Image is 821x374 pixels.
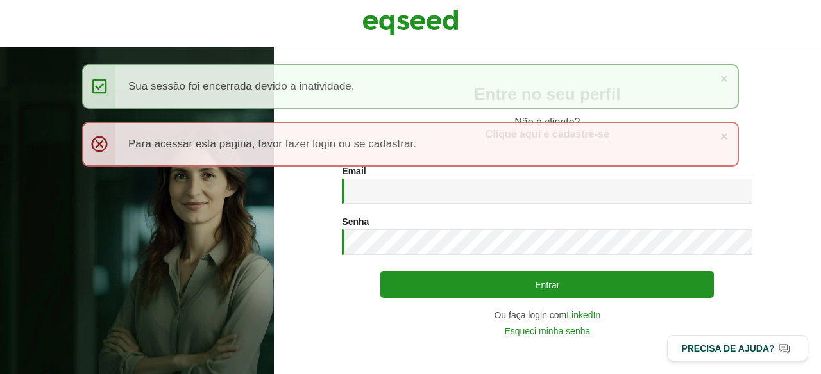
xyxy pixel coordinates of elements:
[362,6,459,38] img: EqSeed Logo
[342,217,369,226] label: Senha
[82,64,739,109] div: Sua sessão foi encerrada devido a inatividade.
[342,311,752,320] div: Ou faça login com
[82,122,739,167] div: Para acessar esta página, favor fazer login ou se cadastrar.
[566,311,600,320] a: LinkedIn
[380,271,714,298] button: Entrar
[720,72,728,85] a: ×
[720,129,728,143] a: ×
[504,327,590,336] a: Esqueci minha senha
